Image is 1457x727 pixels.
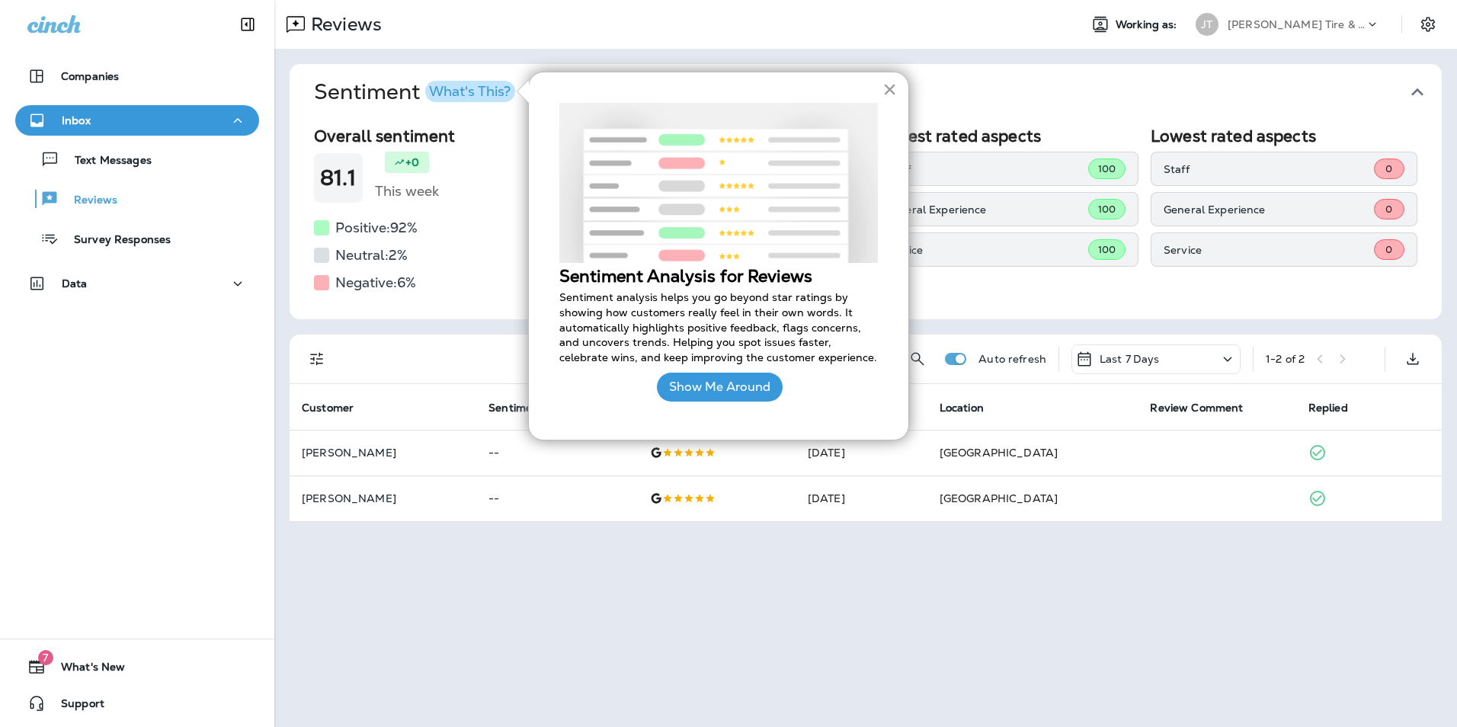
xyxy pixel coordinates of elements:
[476,476,638,521] td: --
[1164,163,1374,175] p: Staff
[1150,402,1243,415] span: Review Comment
[1385,162,1392,175] span: 0
[38,650,53,665] span: 7
[302,447,464,459] p: [PERSON_NAME]
[902,344,933,374] button: Search Reviews
[375,179,439,203] h5: This week
[1398,344,1428,374] button: Export as CSV
[1385,243,1392,256] span: 0
[885,203,1088,216] p: General Experience
[46,697,104,716] span: Support
[335,216,418,240] h5: Positive: 92 %
[559,290,878,365] p: Sentiment analysis helps you go beyond star ratings by showing how customers really feel in their...
[1228,18,1365,30] p: [PERSON_NAME] Tire & Auto
[59,233,171,248] p: Survey Responses
[1164,203,1374,216] p: General Experience
[796,476,927,521] td: [DATE]
[335,271,416,295] h5: Negative: 6 %
[940,446,1058,460] span: [GEOGRAPHIC_DATA]
[305,13,382,36] p: Reviews
[882,77,897,101] button: Close
[61,70,119,82] p: Companies
[62,114,91,127] p: Inbox
[1116,18,1180,31] span: Working as:
[59,194,117,208] p: Reviews
[978,353,1046,365] p: Auto refresh
[314,79,515,105] h1: Sentiment
[314,127,581,146] h2: Overall sentiment
[1414,11,1442,38] button: Settings
[885,244,1088,256] p: Service
[62,277,88,290] p: Data
[885,163,1088,175] p: Staff
[405,155,419,170] p: +0
[335,243,408,267] h5: Neutral: 2 %
[1308,402,1348,415] span: Replied
[657,373,783,402] button: Show Me Around
[488,402,543,415] span: Sentiment
[940,492,1058,505] span: [GEOGRAPHIC_DATA]
[302,344,332,374] button: Filters
[1196,13,1218,36] div: JT
[1100,353,1160,365] p: Last 7 Days
[1164,244,1374,256] p: Service
[320,165,357,191] h1: 81.1
[59,154,152,168] p: Text Messages
[429,85,511,98] div: What's This?
[940,402,984,415] span: Location
[302,402,354,415] span: Customer
[1151,127,1417,146] h2: Lowest rated aspects
[226,9,269,40] button: Collapse Sidebar
[302,492,464,504] p: [PERSON_NAME]
[1385,203,1392,216] span: 0
[1098,243,1116,256] span: 100
[559,267,878,287] h3: Sentiment Analysis for Reviews
[872,127,1138,146] h2: Highest rated aspects
[1098,162,1116,175] span: 100
[1266,353,1305,365] div: 1 - 2 of 2
[476,430,638,476] td: --
[46,661,125,679] span: What's New
[796,430,927,476] td: [DATE]
[1098,203,1116,216] span: 100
